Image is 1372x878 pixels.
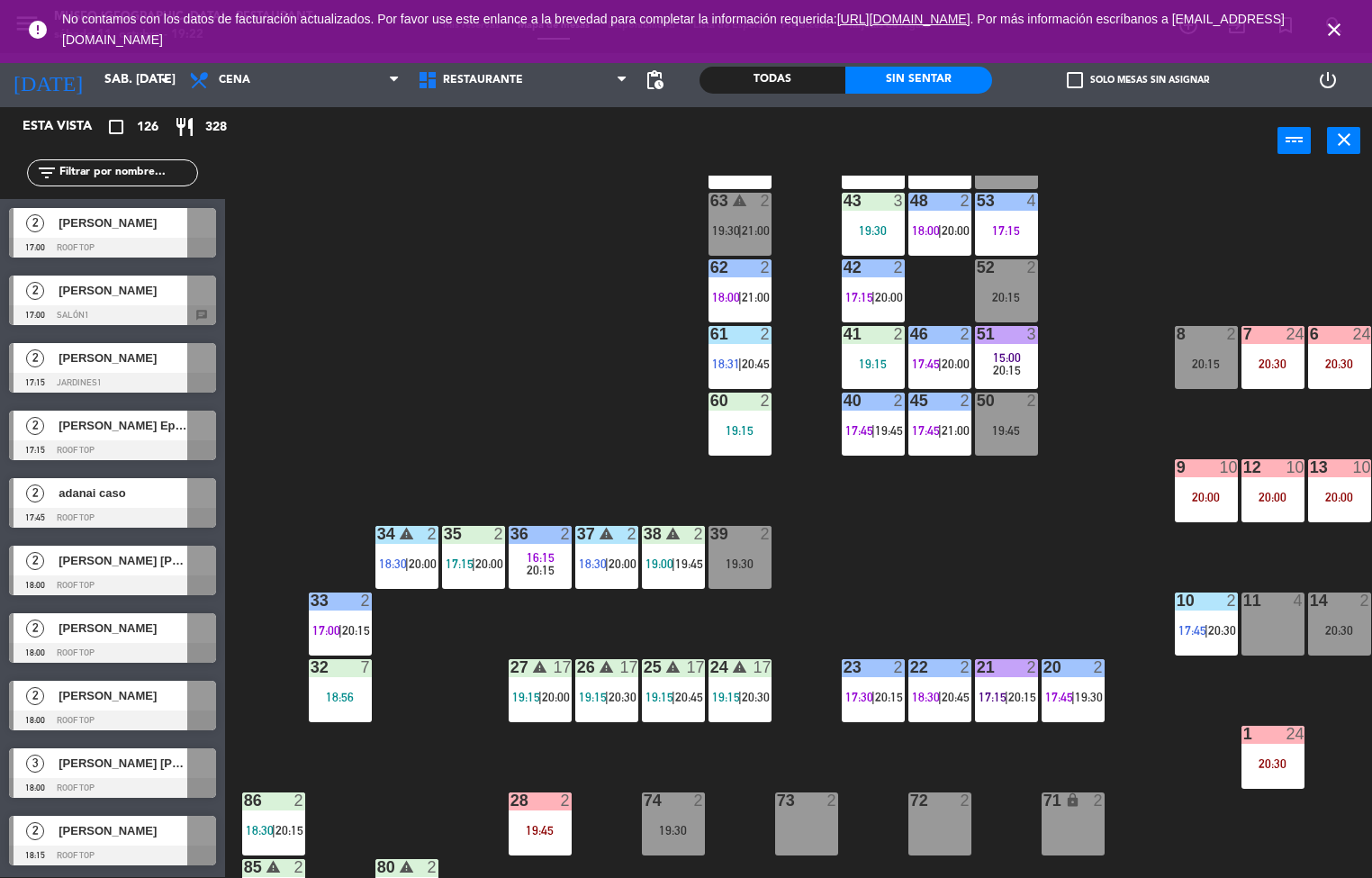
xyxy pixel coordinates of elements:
[912,357,940,371] span: 17:45
[512,690,540,704] span: 19:15
[26,417,44,435] span: 2
[777,792,778,809] div: 73
[311,593,311,609] div: 33
[644,69,665,91] span: pending_actions
[1286,726,1304,742] div: 24
[1178,623,1206,638] span: 17:45
[1310,326,1311,342] div: 6
[742,223,770,238] span: 21:00
[553,659,571,675] div: 17
[510,659,511,675] div: 27
[742,690,770,704] span: 20:30
[675,557,703,571] span: 19:45
[732,193,747,208] i: warning
[26,620,44,638] span: 2
[527,550,555,565] span: 16:15
[1043,659,1044,675] div: 20
[26,214,44,232] span: 2
[760,259,771,276] div: 2
[960,326,970,342] div: 2
[509,824,572,837] div: 19:45
[1241,491,1304,503] div: 20:00
[709,557,772,570] div: 19:30
[62,12,1285,47] a: . Por más información escríbanos a [EMAIL_ADDRESS][DOMAIN_NAME]
[845,290,873,304] span: 17:15
[342,623,370,638] span: 20:15
[26,687,44,705] span: 2
[712,357,740,371] span: 18:31
[1241,358,1304,370] div: 20:30
[975,224,1038,237] div: 17:15
[58,163,197,183] input: Filtrar por nombre...
[665,526,681,541] i: warning
[59,821,187,840] span: [PERSON_NAME]
[942,423,970,438] span: 21:00
[1071,690,1075,704] span: |
[845,423,873,438] span: 17:45
[137,117,158,138] span: 126
[893,193,904,209] div: 3
[912,423,940,438] span: 17:45
[910,792,911,809] div: 72
[1226,593,1237,609] div: 2
[579,690,607,704] span: 19:15
[960,393,970,409] div: 2
[837,12,970,26] a: [URL][DOMAIN_NAME]
[1043,792,1044,809] div: 71
[1067,72,1083,88] span: check_box_outline_blank
[1293,593,1304,609] div: 4
[1308,624,1371,637] div: 20:30
[710,193,711,209] div: 63
[246,823,274,837] span: 18:30
[826,792,837,809] div: 2
[1093,659,1104,675] div: 2
[1243,326,1244,342] div: 7
[672,690,675,704] span: |
[399,859,414,874] i: warning
[577,526,578,542] div: 37
[760,193,771,209] div: 2
[609,690,636,704] span: 20:30
[1205,623,1208,638] span: |
[1208,623,1236,638] span: 20:30
[174,116,195,138] i: restaurant
[510,792,511,809] div: 28
[693,792,704,809] div: 2
[753,659,771,675] div: 17
[910,326,911,342] div: 46
[993,363,1021,377] span: 20:15
[742,357,770,371] span: 20:45
[527,563,555,577] span: 20:15
[599,526,614,541] i: warning
[712,290,740,304] span: 18:00
[977,393,978,409] div: 50
[579,557,607,571] span: 18:30
[59,686,187,705] span: [PERSON_NAME]
[105,116,127,138] i: crop_square
[266,859,281,874] i: warning
[942,357,970,371] span: 20:00
[272,823,275,837] span: |
[275,823,303,837] span: 20:15
[605,557,609,571] span: |
[760,326,771,342] div: 2
[844,259,844,276] div: 42
[446,557,474,571] span: 17:15
[977,659,978,675] div: 21
[760,526,771,542] div: 2
[686,659,704,675] div: 17
[154,69,176,91] i: arrow_drop_down
[709,424,772,437] div: 19:15
[645,557,673,571] span: 19:00
[1359,593,1370,609] div: 2
[675,690,703,704] span: 20:45
[379,557,407,571] span: 18:30
[1026,393,1037,409] div: 2
[942,690,970,704] span: 20:45
[27,19,49,41] i: error
[1308,491,1371,503] div: 20:00
[59,281,187,300] span: [PERSON_NAME]
[1065,792,1080,808] i: lock
[712,690,740,704] span: 19:15
[893,659,904,675] div: 2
